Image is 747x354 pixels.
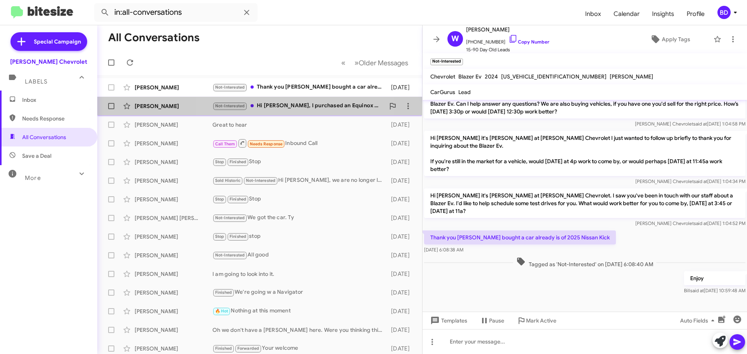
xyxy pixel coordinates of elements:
[215,85,245,90] span: Not-Interested
[22,115,88,122] span: Needs Response
[215,253,245,258] span: Not-Interested
[230,197,247,202] span: Finished
[610,73,653,80] span: [PERSON_NAME]
[451,33,459,45] span: W
[212,232,387,241] div: stop
[135,195,212,203] div: [PERSON_NAME]
[630,32,710,46] button: Apply Tags
[135,233,212,241] div: [PERSON_NAME]
[423,314,473,328] button: Templates
[690,288,704,293] span: said at
[108,31,200,44] h1: All Conversations
[458,73,482,80] span: Blazer Ev
[22,152,51,160] span: Save a Deal
[135,345,212,352] div: [PERSON_NAME]
[674,314,724,328] button: Auto Fields
[509,39,549,45] a: Copy Number
[135,121,212,129] div: [PERSON_NAME]
[212,138,387,148] div: Inbound Call
[215,197,224,202] span: Stop
[387,177,416,185] div: [DATE]
[135,102,212,110] div: [PERSON_NAME]
[680,3,711,25] a: Profile
[212,270,387,278] div: I am going to look into it.
[135,177,212,185] div: [PERSON_NAME]
[424,89,745,119] p: Hi [PERSON_NAME]! It's [PERSON_NAME] at [PERSON_NAME] Chevrolet. Saw you've been in touch with ou...
[22,96,88,104] span: Inbox
[212,83,387,92] div: Thank you [PERSON_NAME] bought a car already is of 2025 Nissan Kick
[513,257,656,268] span: Tagged as 'Not-Interested' on [DATE] 6:08:40 AM
[430,73,455,80] span: Chevrolet
[215,159,224,164] span: Stop
[212,344,387,353] div: Your welcome
[466,34,549,46] span: [PHONE_NUMBER]
[387,121,416,129] div: [DATE]
[424,230,616,244] p: Thank you [PERSON_NAME] bought a car already is of 2025 Nissan Kick
[424,247,463,253] span: [DATE] 6:08:38 AM
[430,58,463,65] small: Not-Interested
[212,307,387,316] div: Nothing at this moment
[526,314,556,328] span: Mark Active
[135,214,212,222] div: [PERSON_NAME] [PERSON_NAME]
[579,3,607,25] a: Inbox
[635,121,745,127] span: [PERSON_NAME] Chevrolet [DATE] 1:04:58 PM
[212,121,387,129] div: Great to hear
[135,251,212,259] div: [PERSON_NAME]
[387,307,416,315] div: [DATE]
[680,314,717,328] span: Auto Fields
[135,326,212,334] div: [PERSON_NAME]
[635,220,745,226] span: [PERSON_NAME] Chevrolet [DATE] 1:04:52 PM
[694,178,707,184] span: said at
[458,89,471,96] span: Lead
[215,141,235,146] span: Call Them
[341,58,345,68] span: «
[135,270,212,278] div: [PERSON_NAME]
[212,213,387,222] div: We got the car. Ty
[717,6,731,19] div: BD
[337,55,413,71] nav: Page navigation example
[387,158,416,166] div: [DATE]
[212,157,387,166] div: Stop
[215,103,245,108] span: Not-Interested
[429,314,467,328] span: Templates
[711,6,738,19] button: BD
[212,176,387,185] div: Hi [PERSON_NAME], we are no longer looking for a vehicle. But thank you for checking in
[94,3,258,22] input: Search
[212,251,387,260] div: All good
[387,289,416,296] div: [DATE]
[387,140,416,147] div: [DATE]
[230,159,247,164] span: Finished
[230,234,247,239] span: Finished
[424,131,745,176] p: Hi [PERSON_NAME] it's [PERSON_NAME] at [PERSON_NAME] Chevrolet I just wanted to follow up briefly...
[510,314,563,328] button: Mark Active
[359,59,408,67] span: Older Messages
[215,346,232,351] span: Finished
[246,178,276,183] span: Not-Interested
[212,101,385,110] div: Hi [PERSON_NAME], I purchased an Equinox EV a few days ago so am out of the market now, but thank...
[215,309,228,314] span: 🔥 Hot
[501,73,607,80] span: [US_VEHICLE_IDENTIFICATION_NUMBER]
[387,214,416,222] div: [DATE]
[635,178,745,184] span: [PERSON_NAME] Chevrolet [DATE] 1:04:34 PM
[34,38,81,45] span: Special Campaign
[387,251,416,259] div: [DATE]
[215,215,245,220] span: Not-Interested
[466,25,549,34] span: [PERSON_NAME]
[430,89,455,96] span: CarGurus
[25,78,47,85] span: Labels
[424,188,745,218] p: Hi [PERSON_NAME] it's [PERSON_NAME] at [PERSON_NAME] Chevrolet. I saw you've been in touch with o...
[607,3,646,25] a: Calendar
[646,3,680,25] a: Insights
[694,220,707,226] span: said at
[387,345,416,352] div: [DATE]
[337,55,350,71] button: Previous
[387,233,416,241] div: [DATE]
[215,290,232,295] span: Finished
[212,195,387,204] div: Stop
[387,84,416,91] div: [DATE]
[235,345,261,352] span: Forwarded
[387,270,416,278] div: [DATE]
